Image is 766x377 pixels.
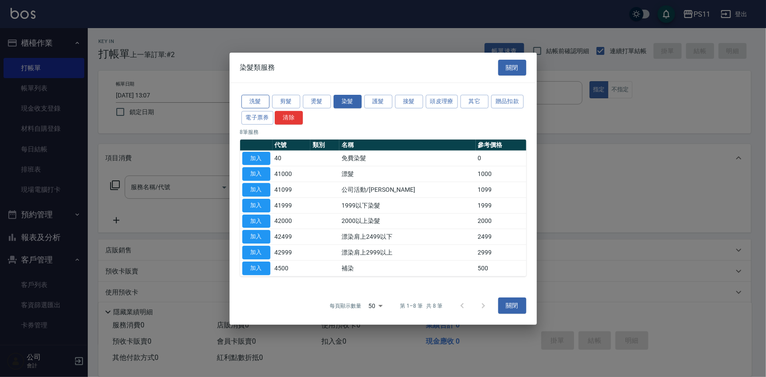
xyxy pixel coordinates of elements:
[476,213,526,229] td: 2000
[476,151,526,166] td: 0
[242,183,270,197] button: 加入
[242,151,270,165] button: 加入
[476,197,526,213] td: 1999
[330,302,361,310] p: 每頁顯示數量
[273,139,311,151] th: 代號
[242,262,270,275] button: 加入
[476,182,526,197] td: 1099
[365,294,386,317] div: 50
[273,244,311,260] td: 42999
[476,244,526,260] td: 2999
[242,246,270,259] button: 加入
[339,229,475,245] td: 漂染肩上2499以下
[476,229,526,245] td: 2499
[241,111,274,125] button: 電子票券
[364,95,392,108] button: 護髮
[273,197,311,213] td: 41999
[476,166,526,182] td: 1000
[303,95,331,108] button: 燙髮
[273,229,311,245] td: 42499
[339,151,475,166] td: 免費染髮
[339,197,475,213] td: 1999以下染髮
[273,182,311,197] td: 41099
[240,63,275,72] span: 染髮類服務
[339,260,475,276] td: 補染
[242,214,270,228] button: 加入
[273,260,311,276] td: 4500
[476,139,526,151] th: 參考價格
[339,166,475,182] td: 漂髮
[460,95,489,108] button: 其它
[395,95,423,108] button: 接髮
[339,139,475,151] th: 名稱
[273,213,311,229] td: 42000
[241,95,270,108] button: 洗髮
[275,111,303,125] button: 清除
[498,59,526,75] button: 關閉
[273,166,311,182] td: 41000
[242,199,270,212] button: 加入
[240,128,526,136] p: 8 筆服務
[310,139,339,151] th: 類別
[476,260,526,276] td: 500
[242,230,270,244] button: 加入
[334,95,362,108] button: 染髮
[400,302,442,310] p: 第 1–8 筆 共 8 筆
[498,298,526,314] button: 關閉
[272,95,300,108] button: 剪髮
[426,95,458,108] button: 頭皮理療
[491,95,524,108] button: 贈品扣款
[242,167,270,181] button: 加入
[339,244,475,260] td: 漂染肩上2999以上
[339,213,475,229] td: 2000以上染髮
[339,182,475,197] td: 公司活動/[PERSON_NAME]
[273,151,311,166] td: 40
